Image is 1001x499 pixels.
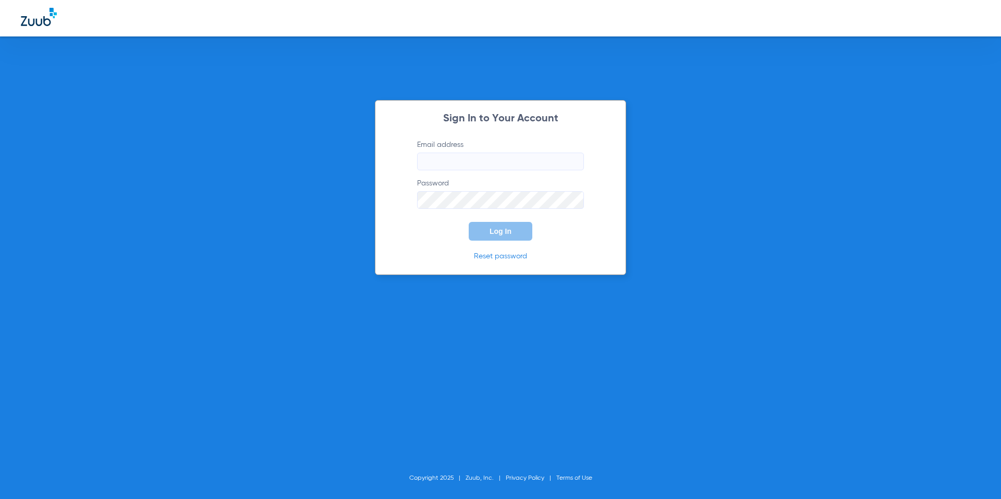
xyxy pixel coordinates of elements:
[466,473,506,483] li: Zuub, Inc.
[417,178,584,209] label: Password
[490,227,511,235] span: Log In
[506,475,544,481] a: Privacy Policy
[417,153,584,170] input: Email address
[401,114,600,124] h2: Sign In to Your Account
[469,222,532,241] button: Log In
[409,473,466,483] li: Copyright 2025
[474,253,527,260] a: Reset password
[417,140,584,170] label: Email address
[21,8,57,26] img: Zuub Logo
[556,475,592,481] a: Terms of Use
[417,191,584,209] input: Password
